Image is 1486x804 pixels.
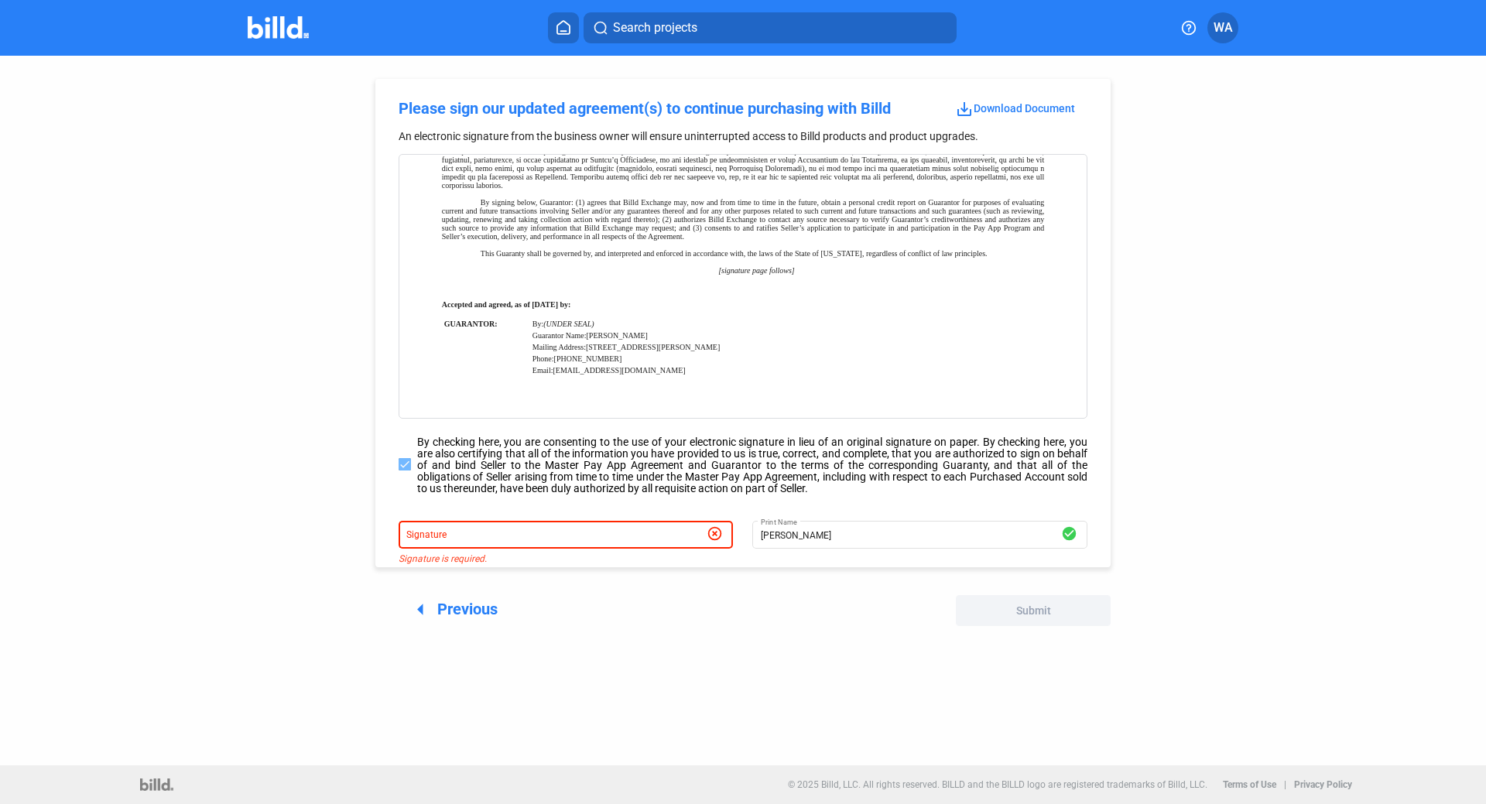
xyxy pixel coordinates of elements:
[1016,604,1051,617] span: Submit
[248,16,309,39] img: Billd Company Logo
[955,102,1075,115] span: Download Document
[1061,525,1084,543] mat-icon: check_circle
[1214,19,1233,37] span: WA
[375,595,530,626] button: Previous
[444,320,498,328] b: GUARANTOR:
[956,595,1111,626] button: Submit
[532,331,587,340] div: Guarantor Name:
[707,525,729,543] mat-icon: highlight_off
[543,320,594,328] i: (UNDER SEAL)
[1223,779,1276,790] b: Terms of Use
[532,354,1036,363] div: [PHONE_NUMBER]
[140,778,173,791] img: logo
[399,99,891,118] div: Please sign our updated agreement(s) to continue purchasing with Billd
[1207,12,1238,43] button: WA
[532,320,543,328] div: By:
[407,600,498,618] span: Previous
[399,553,487,564] i: Signature is required.
[1284,779,1286,790] p: |
[407,596,426,624] mat-icon: arrow_left
[442,249,1044,258] div: This Guaranty shall be governed by, and interpreted and enforced in accordance with, the laws of ...
[417,434,1087,494] span: By checking here, you are consenting to the use of your electronic signature in lieu of an origin...
[532,366,1036,375] div: [EMAIL_ADDRESS][DOMAIN_NAME]
[442,300,571,309] b: Accepted and agreed, as of [DATE] by:
[532,366,553,375] div: Email:
[532,331,1036,340] div: [PERSON_NAME]
[943,94,1087,122] button: Download Document
[1294,779,1352,790] b: Privacy Policy
[613,19,697,37] span: Search projects
[955,100,974,118] mat-icon: save_alt
[532,354,554,363] div: Phone:
[788,779,1207,790] p: © 2025 Billd, LLC. All rights reserved. BILLD and the BILLD logo are registered trademarks of Bil...
[375,130,1111,142] div: An electronic signature from the business owner will ensure uninterrupted access to Billd product...
[442,198,1044,241] div: By signing below, Guarantor: (1) agrees that Billd Exchange may, now and from time to time in the...
[532,343,586,351] div: Mailing Address:
[584,12,957,43] button: Search projects
[586,343,720,351] div: [STREET_ADDRESS][PERSON_NAME]
[718,266,795,275] i: [signature page follows]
